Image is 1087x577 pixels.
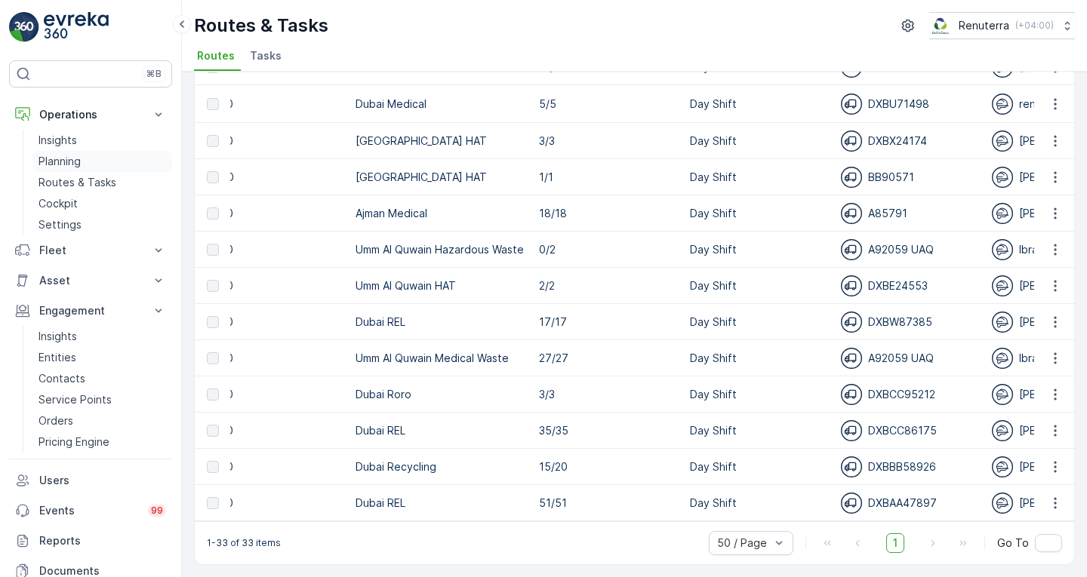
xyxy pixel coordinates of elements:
td: 18:00 [197,232,348,268]
td: 19:00 [197,376,348,413]
td: Day Shift [682,195,833,232]
td: 18:00 [197,268,348,304]
p: Reports [39,533,166,548]
img: svg%3e [992,167,1013,188]
img: logo_light-DOdMpM7g.png [44,12,109,42]
img: svg%3e [992,348,1013,369]
div: Toggle Row Selected [207,352,219,364]
td: [GEOGRAPHIC_DATA] HAT [348,123,531,159]
div: Toggle Row Selected [207,135,219,147]
div: DXBAA47897 [841,493,977,514]
p: Insights [38,133,77,148]
td: Umm Al Quwain Hazardous Waste [348,232,531,268]
td: Dubai REL [348,485,531,521]
div: A85791 [841,203,977,224]
td: 20:00 [197,159,348,195]
td: Umm Al Quwain HAT [348,268,531,304]
span: 1 [886,533,904,553]
td: Day Shift [682,485,833,521]
p: Routes & Tasks [194,14,328,38]
td: 5/5 [531,85,682,123]
p: ( +04:00 ) [1015,20,1054,32]
p: 99 [151,505,163,517]
td: Day Shift [682,376,833,413]
td: Day Shift [682,340,833,376]
td: 1/1 [531,159,682,195]
td: Day Shift [682,304,833,340]
img: svg%3e [992,493,1013,514]
a: Cockpit [32,193,172,214]
td: 19:00 [197,123,348,159]
td: Ajman Medical [348,195,531,232]
td: 15/20 [531,449,682,485]
div: A92059 UAQ [841,348,977,369]
p: Planning [38,154,81,169]
div: Toggle Row Selected [207,316,219,328]
p: Contacts [38,371,85,386]
td: 2/2 [531,268,682,304]
button: Asset [9,265,172,296]
a: Pricing Engine [32,431,172,453]
td: 0/2 [531,232,682,268]
div: Toggle Row Selected [207,497,219,509]
a: Insights [32,130,172,151]
img: svg%3e [841,420,862,441]
a: Insights [32,326,172,347]
p: Insights [38,329,77,344]
img: svg%3e [992,94,1013,115]
td: [GEOGRAPHIC_DATA] HAT [348,159,531,195]
a: Reports [9,526,172,556]
td: 35/35 [531,413,682,449]
td: 17/17 [531,304,682,340]
img: svg%3e [992,384,1013,405]
div: DXBCC95212 [841,384,977,405]
div: Toggle Row Selected [207,461,219,473]
img: svg%3e [992,275,1013,296]
td: Umm Al Quwain Medical Waste [348,340,531,376]
p: ⌘B [146,68,162,80]
a: Service Points [32,389,172,410]
button: Fleet [9,235,172,265]
td: 18:00 [197,304,348,340]
img: svg%3e [992,312,1013,333]
div: DXBCC86175 [841,420,977,441]
button: Renuterra(+04:00) [929,12,1075,39]
div: Toggle Row Selected [207,388,219,401]
img: svg%3e [841,456,862,477]
img: svg%3e [841,94,862,115]
a: Users [9,465,172,496]
img: svg%3e [992,203,1013,224]
p: Renuterra [959,18,1009,33]
p: Events [39,503,139,518]
div: Toggle Row Selected [207,207,219,219]
td: 19:00 [197,195,348,232]
a: Events99 [9,496,172,526]
img: svg%3e [841,275,862,296]
td: 18/18 [531,195,682,232]
div: Toggle Row Selected [207,425,219,437]
td: Dubai REL [348,413,531,449]
td: 18:00 [197,340,348,376]
p: Users [39,473,166,488]
a: Orders [32,410,172,431]
p: Operations [39,107,142,122]
div: DXBE24553 [841,275,977,296]
p: Service Points [38,392,112,407]
img: svg%3e [841,493,862,514]
img: svg%3e [992,420,1013,441]
td: 3/3 [531,376,682,413]
div: Toggle Row Selected [207,280,219,292]
img: svg%3e [841,348,862,369]
img: svg%3e [992,130,1013,152]
img: svg%3e [841,203,862,224]
td: Day Shift [682,232,833,268]
td: 51/51 [531,485,682,521]
a: Entities [32,347,172,368]
img: svg%3e [841,384,862,405]
td: Dubai Roro [348,376,531,413]
td: Day Shift [682,268,833,304]
td: Dubai Recycling [348,449,531,485]
button: Engagement [9,296,172,326]
div: DXBBB58926 [841,456,977,477]
img: svg%3e [992,239,1013,260]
